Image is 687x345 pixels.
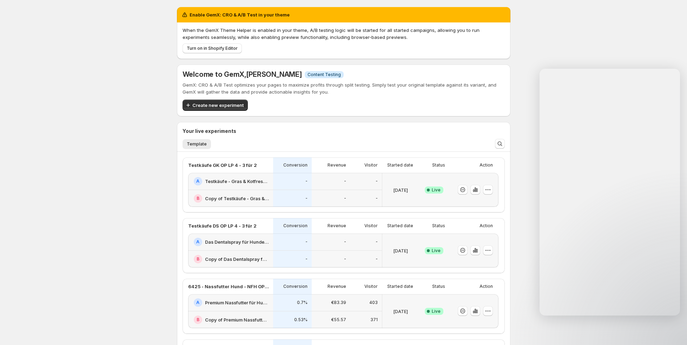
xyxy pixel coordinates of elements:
[183,43,242,53] button: Turn on in Shopify Editor
[344,196,346,201] p: -
[294,317,308,323] p: 0.53%
[205,316,269,323] h2: Copy of Premium Nassfutter für Hunde: Jetzt Neukunden Deal sichern!
[328,162,346,168] p: Revenue
[305,239,308,245] p: -
[183,70,302,79] h5: Welcome to GemX
[331,317,346,323] p: €55.57
[344,178,346,184] p: -
[344,256,346,262] p: -
[188,222,257,229] p: Testkäufe DS OP LP 4 - 3 für 2
[376,178,378,184] p: -
[393,308,408,315] p: [DATE]
[369,300,378,305] p: 403
[197,196,199,201] h2: B
[197,256,199,262] h2: B
[188,162,257,169] p: Testkäufe GK OP LP 4 - 3 für 2
[663,321,680,338] iframe: Intercom live chat
[328,223,346,229] p: Revenue
[283,162,308,168] p: Conversion
[540,69,680,316] iframe: Intercom live chat
[376,196,378,201] p: -
[283,223,308,229] p: Conversion
[432,187,441,193] span: Live
[196,300,199,305] h2: A
[205,299,269,306] h2: Premium Nassfutter für Hunde: Jetzt Neukunden Deal sichern!
[183,100,248,111] button: Create new experiment
[480,223,493,229] p: Action
[364,162,378,168] p: Visitor
[197,317,199,323] h2: B
[188,283,269,290] p: 6425 - Nassfutter Hund - NFH OP LP 1 - Offer - 3 vs. 2
[187,46,238,51] span: Turn on in Shopify Editor
[376,256,378,262] p: -
[432,162,445,168] p: Status
[187,141,207,147] span: Template
[432,309,441,314] span: Live
[244,70,302,79] span: , [PERSON_NAME]
[205,195,269,202] h2: Copy of Testkäufe - Gras & Kotfresser Drops für Hunde: Jetzt Neukunden Deal sichern!-v2
[190,11,290,18] h2: Enable GemX: CRO & A/B Test in your theme
[305,256,308,262] p: -
[297,300,308,305] p: 0.7%
[331,300,346,305] p: €83.39
[344,239,346,245] p: -
[393,247,408,254] p: [DATE]
[205,178,269,185] h2: Testkäufe - Gras & Kotfresser Drops für Hunde: Jetzt Neukunden Deal sichern!-v2
[205,238,269,245] h2: Das Dentalspray für Hunde: Jetzt Neukunden Deal sichern!-v1-test
[196,178,199,184] h2: A
[387,223,413,229] p: Started date
[305,178,308,184] p: -
[432,284,445,289] p: Status
[495,139,505,149] button: Search and filter results
[183,27,505,41] p: When the GemX Theme Helper is enabled in your theme, A/B testing logic will be started for all st...
[376,239,378,245] p: -
[370,317,378,323] p: 371
[183,128,236,135] h3: Your live experiments
[196,239,199,245] h2: A
[192,102,244,109] span: Create new experiment
[183,81,505,95] p: GemX: CRO & A/B Test optimizes your pages to maximize profits through split testing. Simply test ...
[387,284,413,289] p: Started date
[480,284,493,289] p: Action
[283,284,308,289] p: Conversion
[308,72,341,77] span: Content Testing
[364,223,378,229] p: Visitor
[480,162,493,168] p: Action
[387,162,413,168] p: Started date
[432,223,445,229] p: Status
[328,284,346,289] p: Revenue
[432,248,441,253] span: Live
[205,256,269,263] h2: Copy of Das Dentalspray für Hunde: Jetzt Neukunden Deal sichern!-v1-test
[305,196,308,201] p: -
[393,187,408,194] p: [DATE]
[364,284,378,289] p: Visitor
